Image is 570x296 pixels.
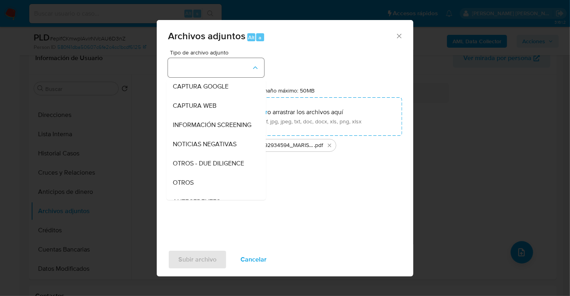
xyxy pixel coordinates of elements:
[230,250,277,269] button: Cancelar
[259,34,261,41] span: a
[258,87,315,94] label: Tamaño máximo: 50MB
[168,136,402,152] ul: Archivos seleccionados
[173,159,244,167] span: OTROS - DUE DILIGENCE
[173,179,194,187] span: OTROS
[173,198,220,206] span: ANTECEDENTES
[173,83,228,91] span: CAPTURA GOOGLE
[173,140,236,148] span: NOTICIAS NEGATIVAS
[314,141,323,149] span: .pdf
[168,29,245,43] span: Archivos adjuntos
[173,102,216,110] span: CAPTURA WEB
[395,32,402,39] button: Cerrar
[259,141,314,149] span: 1992934594_MARISOL [PERSON_NAME] VEGA_SEP25
[241,251,267,268] span: Cancelar
[248,34,255,41] span: Alt
[325,141,334,150] button: Eliminar 1992934594_MARISOL OJEDA VEGA_SEP25.pdf
[173,121,251,129] span: INFORMACIÓN SCREENING
[170,50,266,55] span: Tipo de archivo adjunto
